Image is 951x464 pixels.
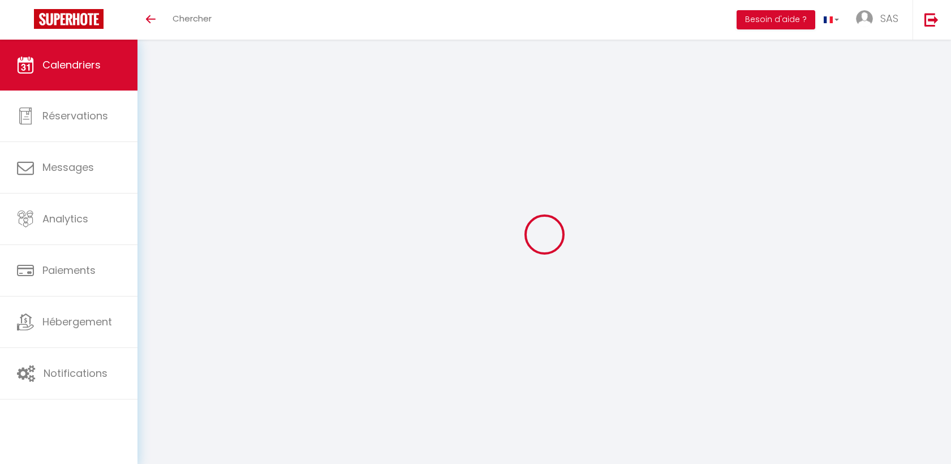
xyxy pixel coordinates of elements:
span: Notifications [44,366,107,380]
button: Besoin d'aide ? [737,10,815,29]
span: Calendriers [42,58,101,72]
span: Chercher [173,12,212,24]
span: Messages [42,160,94,174]
img: logout [924,12,939,27]
span: Réservations [42,109,108,123]
img: ... [856,10,873,27]
span: Paiements [42,263,96,277]
span: Hébergement [42,315,112,329]
span: Analytics [42,212,88,226]
span: SAS [880,11,898,25]
img: Super Booking [34,9,104,29]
